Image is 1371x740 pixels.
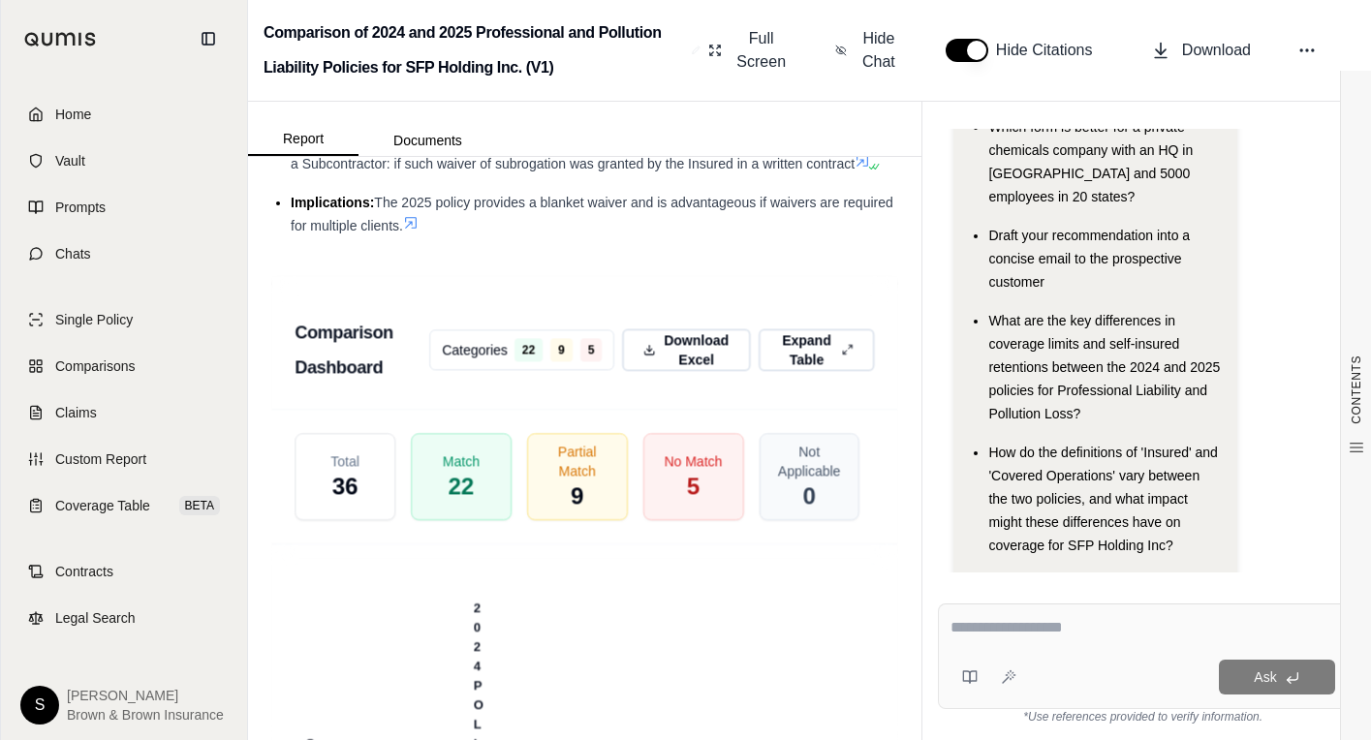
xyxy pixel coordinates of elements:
[193,23,224,54] button: Collapse sidebar
[55,151,85,170] span: Vault
[429,330,614,371] button: Categories2295
[295,316,429,386] h3: Comparison Dashboard
[264,15,684,85] h2: Comparison of 2024 and 2025 Professional and Pollution Liability Policies for SFP Holding Inc. (V1)
[13,93,235,136] a: Home
[664,331,729,370] span: Download Excel
[13,550,235,593] a: Contracts
[67,686,224,705] span: [PERSON_NAME]
[55,105,91,124] span: Home
[55,310,133,329] span: Single Policy
[858,27,899,74] span: Hide Chat
[55,244,91,263] span: Chats
[291,195,893,233] span: The 2025 policy provides a blanket waiver and is advantageous if waivers are required for multipl...
[13,298,235,341] a: Single Policy
[996,39,1105,62] span: Hide Citations
[988,228,1190,290] span: Draft your recommendation into a concise email to the prospective customer
[55,449,146,469] span: Custom Report
[449,471,475,502] span: 22
[55,198,106,217] span: Prompts
[827,19,907,81] button: Hide Chat
[13,232,235,275] a: Chats
[20,686,59,725] div: S
[13,391,235,434] a: Claims
[622,329,750,372] button: Download Excel
[1219,660,1335,694] button: Ask
[803,480,816,511] span: 0
[55,403,97,422] span: Claims
[13,186,235,229] a: Prompts
[580,339,603,362] span: 5
[1182,39,1251,62] span: Download
[1254,669,1276,685] span: Ask
[443,451,480,471] span: Match
[687,471,700,502] span: 5
[544,442,611,480] span: Partial Match
[665,451,723,471] span: No Match
[291,195,374,210] span: Implications:
[55,496,150,515] span: Coverage Table
[55,562,113,581] span: Contracts
[550,339,573,362] span: 9
[179,496,220,515] span: BETA
[24,32,97,46] img: Qumis Logo
[571,480,583,511] span: 9
[13,484,235,527] a: Coverage TableBETA
[13,139,235,182] a: Vault
[938,709,1348,725] div: *Use references provided to verify information.
[13,438,235,480] a: Custom Report
[13,345,235,387] a: Comparisons
[988,445,1218,553] span: How do the definitions of 'Insured' and 'Covered Operations' vary between the two policies, and w...
[55,356,135,376] span: Comparisons
[248,123,358,156] button: Report
[442,341,508,360] span: Categories
[779,331,833,370] span: Expand Table
[701,19,796,81] button: Full Screen
[775,442,843,480] span: Not Applicable
[55,608,136,628] span: Legal Search
[1143,31,1259,70] button: Download
[733,27,789,74] span: Full Screen
[514,339,543,362] span: 22
[330,451,359,471] span: Total
[332,471,358,502] span: 36
[13,597,235,639] a: Legal Search
[758,329,875,372] button: Expand Table
[67,705,224,725] span: Brown & Brown Insurance
[988,313,1220,421] span: What are the key differences in coverage limits and self-insured retentions between the 2024 and ...
[358,125,497,156] button: Documents
[1349,355,1364,424] span: CONTENTS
